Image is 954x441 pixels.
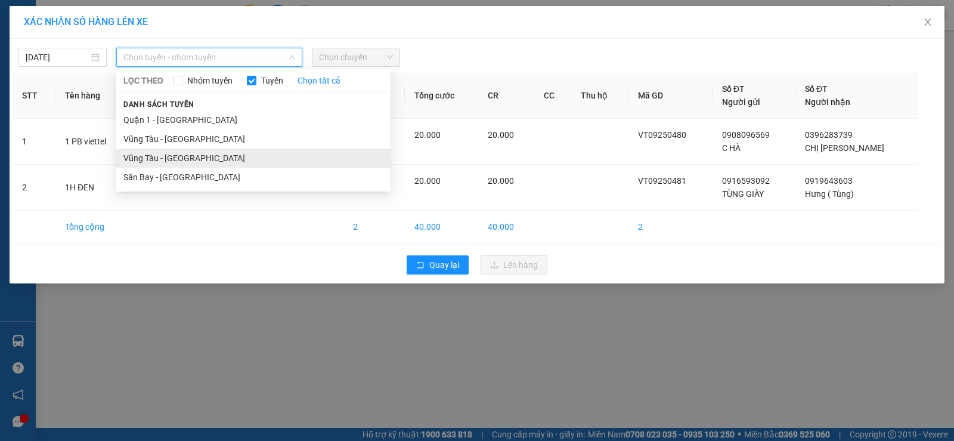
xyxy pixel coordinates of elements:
[911,6,944,39] button: Close
[429,258,459,272] span: Quay lại
[722,84,745,94] span: Số ĐT
[628,73,713,119] th: Mã GD
[722,189,764,199] span: TÙNG GIÀY
[24,16,148,27] span: XÁC NHẬN SỐ HÀNG LÊN XE
[923,17,933,27] span: close
[405,211,478,243] td: 40.000
[182,74,237,87] span: Nhóm tuyến
[131,84,193,105] span: VP NVT
[416,261,425,270] span: rollback
[805,189,854,199] span: Hưng ( Tùng)
[478,73,534,119] th: CR
[55,211,131,243] td: Tổng cộng
[55,119,131,165] td: 1 PB viettel
[414,130,441,140] span: 20.000
[123,48,295,66] span: Chọn tuyến - nhóm tuyến
[10,11,29,24] span: Gửi:
[805,97,850,107] span: Người nhận
[805,84,828,94] span: Số ĐT
[571,73,628,119] th: Thu hộ
[805,143,884,153] span: CHỊ [PERSON_NAME]
[628,211,713,243] td: 2
[414,176,441,186] span: 20.000
[114,53,210,67] div: Hưng ( Tùng)
[13,73,55,119] th: STT
[10,53,106,70] div: 0916593092
[13,119,55,165] td: 1
[722,143,741,153] span: C HÀ
[13,165,55,211] td: 2
[638,130,686,140] span: VT09250480
[722,176,770,186] span: 0916593092
[805,130,853,140] span: 0396283739
[805,176,853,186] span: 0919643603
[488,130,514,140] span: 20.000
[116,149,391,168] li: Vũng Tàu - [GEOGRAPHIC_DATA]
[55,73,131,119] th: Tên hàng
[405,73,478,119] th: Tổng cước
[478,211,534,243] td: 40.000
[319,48,393,66] span: Chọn chuyến
[343,211,405,243] td: 2
[407,255,469,275] button: rollbackQuay lại
[488,176,514,186] span: 20.000
[256,74,288,87] span: Tuyến
[638,176,686,186] span: VT09250481
[722,97,760,107] span: Người gửi
[534,73,571,119] th: CC
[298,74,340,87] a: Chọn tất cả
[114,11,143,24] span: Nhận:
[10,39,106,53] div: TÙNG GIÀY
[10,10,106,39] div: VP 108 [PERSON_NAME]
[481,255,547,275] button: uploadLên hàng
[116,168,391,187] li: Sân Bay - [GEOGRAPHIC_DATA]
[55,165,131,211] td: 1H ĐEN
[289,54,296,61] span: down
[114,10,210,53] div: VP 184 [PERSON_NAME] - HCM
[114,67,210,84] div: 0919643603
[123,74,163,87] span: LỌC THEO
[26,51,89,64] input: 15/09/2025
[722,130,770,140] span: 0908096569
[116,110,391,129] li: Quận 1 - [GEOGRAPHIC_DATA]
[116,99,202,110] span: Danh sách tuyến
[116,129,391,149] li: Vũng Tàu - [GEOGRAPHIC_DATA]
